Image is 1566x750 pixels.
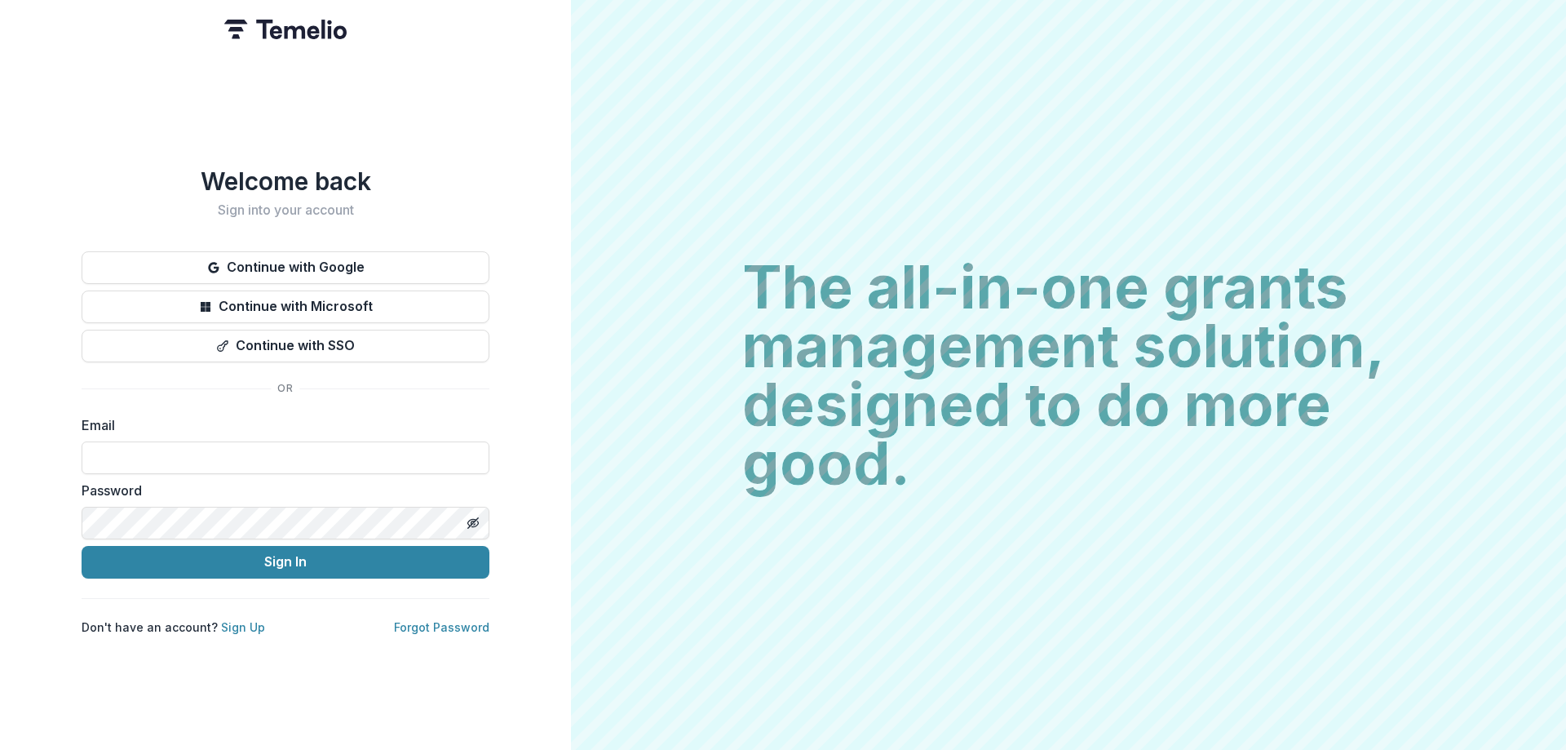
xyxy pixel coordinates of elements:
h1: Welcome back [82,166,489,196]
label: Email [82,415,480,435]
button: Toggle password visibility [460,510,486,536]
button: Continue with Microsoft [82,291,489,323]
button: Continue with Google [82,251,489,284]
p: Don't have an account? [82,619,265,636]
label: Password [82,481,480,500]
h2: Sign into your account [82,202,489,218]
img: Temelio [224,20,347,39]
button: Continue with SSO [82,330,489,362]
a: Forgot Password [394,620,489,634]
a: Sign Up [221,620,265,634]
button: Sign In [82,546,489,579]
